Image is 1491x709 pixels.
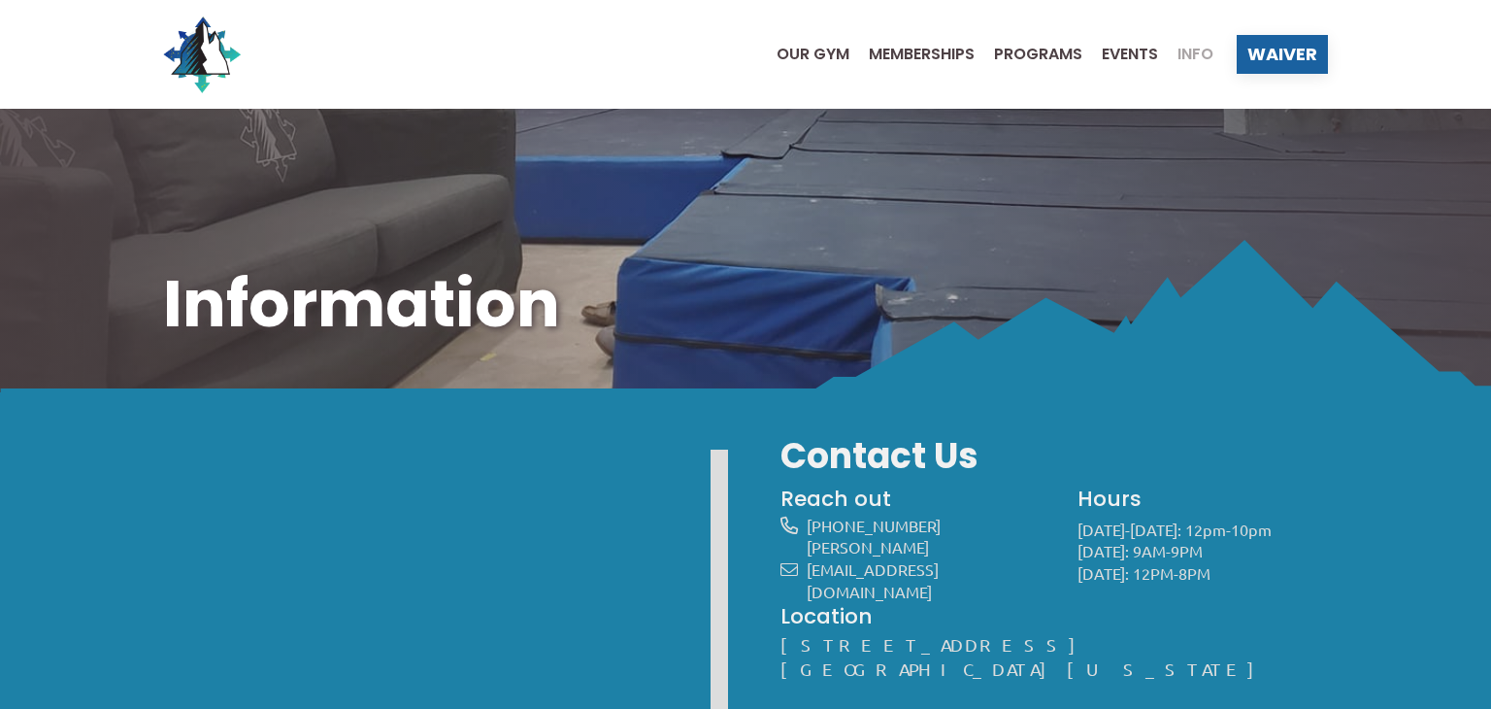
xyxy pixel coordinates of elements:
[1077,485,1328,514] h4: Hours
[780,485,1045,514] h4: Reach out
[1247,46,1317,63] span: Waiver
[757,47,849,62] a: Our Gym
[1102,47,1158,62] span: Events
[994,47,1082,62] span: Programs
[1077,519,1328,585] p: [DATE]-[DATE]: 12pm-10pm [DATE]: 9AM-9PM [DATE]: 12PM-8PM
[807,516,941,535] a: [PHONE_NUMBER]
[780,602,1328,631] h4: Location
[163,16,241,93] img: North Wall Logo
[780,432,1328,481] h3: Contact Us
[1177,47,1213,62] span: Info
[1082,47,1158,62] a: Events
[807,537,939,600] a: [PERSON_NAME][EMAIL_ADDRESS][DOMAIN_NAME]
[869,47,975,62] span: Memberships
[777,47,849,62] span: Our Gym
[1237,35,1328,74] a: Waiver
[780,634,1275,679] a: [STREET_ADDRESS][GEOGRAPHIC_DATA][US_STATE]
[849,47,975,62] a: Memberships
[975,47,1082,62] a: Programs
[1158,47,1213,62] a: Info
